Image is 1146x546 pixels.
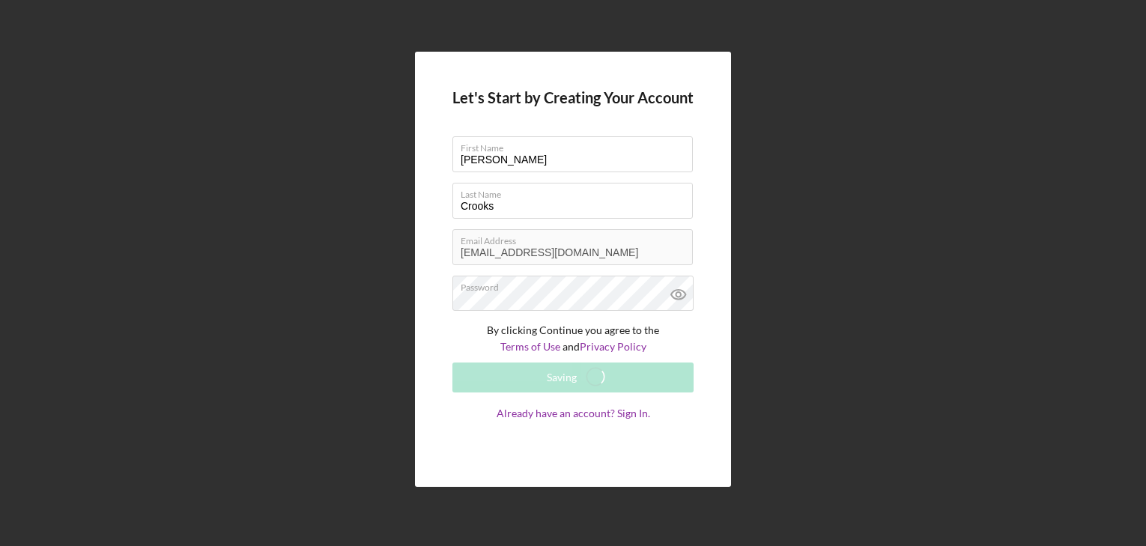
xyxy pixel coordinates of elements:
label: Last Name [461,183,693,200]
h4: Let's Start by Creating Your Account [452,89,694,106]
label: First Name [461,137,693,154]
div: Saving [547,363,577,392]
p: By clicking Continue you agree to the and [452,322,694,356]
button: Saving [452,363,694,392]
a: Terms of Use [500,340,560,353]
label: Password [461,276,693,293]
a: Already have an account? Sign In. [452,407,694,449]
label: Email Address [461,230,693,246]
a: Privacy Policy [580,340,646,353]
